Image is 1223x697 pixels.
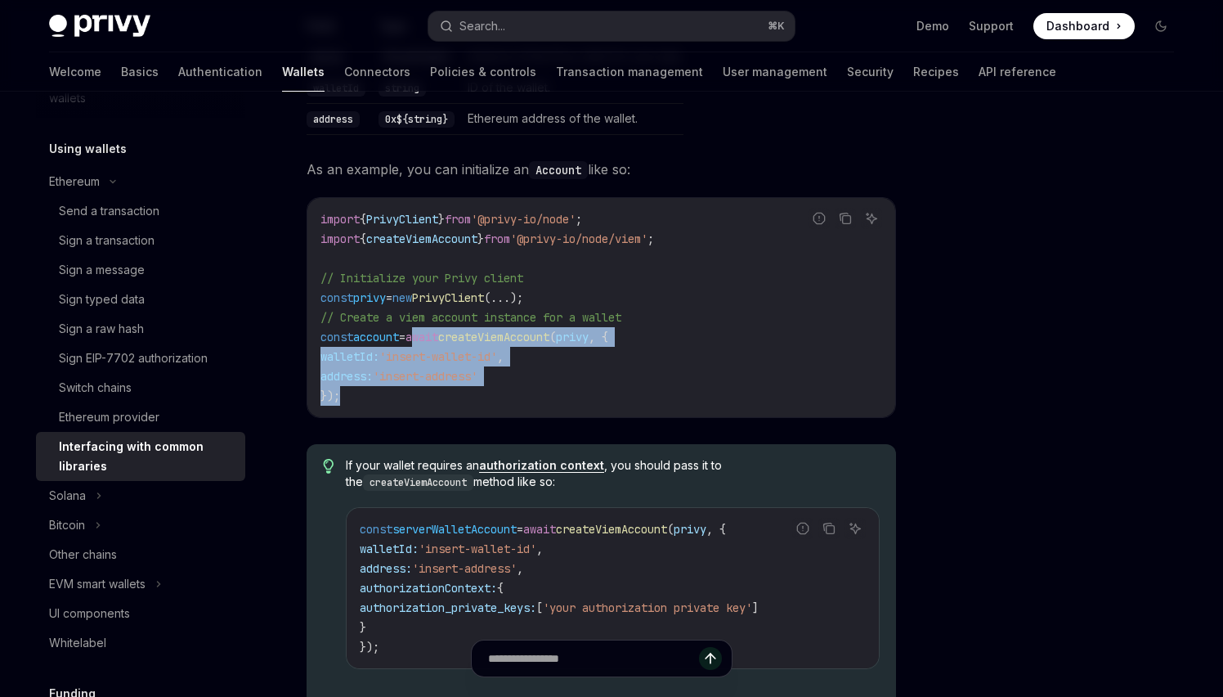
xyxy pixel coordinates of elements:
div: UI components [49,604,130,623]
span: privy [556,330,589,344]
a: Other chains [36,540,245,569]
img: dark logo [49,15,150,38]
div: Whitelabel [49,633,106,653]
a: Policies & controls [430,52,536,92]
span: ] [752,600,759,615]
a: Recipes [913,52,959,92]
span: = [399,330,405,344]
button: Copy the contents from the code block [835,208,856,229]
span: ( [667,522,674,537]
div: Bitcoin [49,515,85,535]
button: Toggle dark mode [1148,13,1174,39]
span: } [360,620,366,635]
span: await [523,522,556,537]
a: Transaction management [556,52,703,92]
span: walletId: [360,542,419,556]
svg: Tip [323,459,334,474]
a: User management [723,52,827,92]
span: // Create a viem account instance for a wallet [320,310,621,325]
span: , [497,349,504,364]
a: Wallets [282,52,325,92]
button: Report incorrect code [792,518,813,539]
button: Report incorrect code [809,208,830,229]
a: Send a transaction [36,196,245,226]
span: authorization_private_keys: [360,600,536,615]
div: EVM smart wallets [49,574,146,594]
span: Dashboard [1046,18,1109,34]
a: Security [847,52,894,92]
span: 'insert-wallet-id' [379,349,497,364]
a: UI components [36,599,245,628]
div: Sign a raw hash [59,319,144,339]
span: ⌘ K [768,20,785,33]
span: createViemAccount [556,522,667,537]
span: import [320,212,360,227]
a: Sign a raw hash [36,314,245,344]
a: API reference [979,52,1056,92]
a: Whitelabel [36,628,245,658]
span: , [517,561,523,576]
a: Ethereum provider [36,402,245,432]
a: Demo [916,18,949,34]
span: , { [589,330,608,344]
div: Search... [459,16,505,36]
a: Sign EIP-7702 authorization [36,344,245,373]
a: Authentication [178,52,262,92]
a: Connectors [344,52,410,92]
span: ); [510,290,523,305]
span: 'insert-address' [373,369,477,384]
span: serverWalletAccount [392,522,517,537]
div: Sign a transaction [59,231,155,250]
code: address [307,111,360,128]
a: Welcome [49,52,101,92]
span: If your wallet requires an , you should pass it to the method like so: [346,457,880,491]
span: = [517,522,523,537]
span: address: [320,369,373,384]
span: from [445,212,471,227]
a: Interfacing with common libraries [36,432,245,481]
span: await [405,330,438,344]
span: , [536,542,543,556]
span: const [320,290,353,305]
span: authorizationContext: [360,581,497,596]
span: from [484,232,510,246]
code: createViemAccount [363,474,473,491]
span: // Initialize your Privy client [320,271,523,286]
span: ( [484,290,491,305]
button: Send message [699,647,722,670]
span: const [360,522,392,537]
span: } [477,232,484,246]
a: Sign typed data [36,285,245,314]
span: PrivyClient [412,290,484,305]
span: = [386,290,392,305]
span: 'insert-wallet-id' [419,542,536,556]
span: } [438,212,445,227]
span: ; [576,212,582,227]
span: walletId: [320,349,379,364]
span: ... [491,290,510,305]
button: Copy the contents from the code block [818,518,840,539]
a: Sign a transaction [36,226,245,255]
div: Ethereum [49,172,100,191]
span: 'your authorization private key' [543,600,752,615]
div: Sign typed data [59,290,145,309]
a: authorization context [479,458,604,473]
div: Send a transaction [59,201,159,221]
span: { [360,212,366,227]
div: Sign EIP-7702 authorization [59,348,208,368]
a: Sign a message [36,255,245,285]
span: { [497,581,504,596]
td: Ethereum address of the wallet. [461,104,683,135]
div: Sign a message [59,260,145,280]
span: '@privy-io/node' [471,212,576,227]
span: ; [647,232,654,246]
div: Switch chains [59,378,132,398]
span: '@privy-io/node/viem' [510,232,647,246]
button: Search...⌘K [428,11,795,41]
button: Ask AI [844,518,866,539]
span: new [392,290,412,305]
div: Interfacing with common libraries [59,437,235,476]
code: Account [529,161,588,179]
span: , { [706,522,726,537]
span: account [353,330,399,344]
